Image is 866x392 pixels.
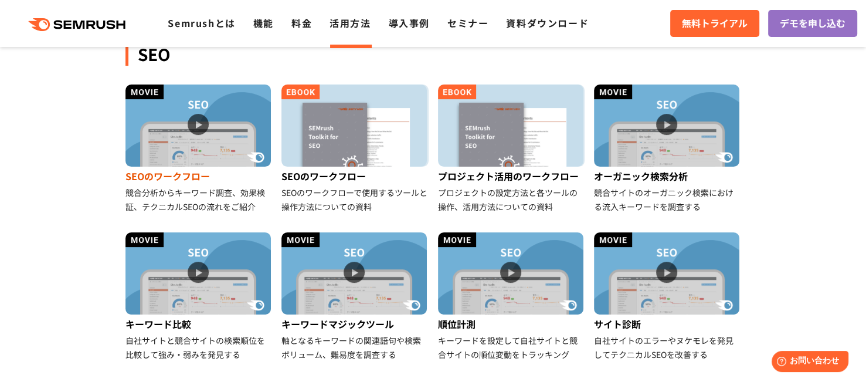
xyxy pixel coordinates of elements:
span: デモを申し込む [780,16,845,31]
div: キーワードを設定して自社サイトと競合サイトの順位変動をトラッキング [438,333,585,361]
div: プロジェクトの設定方法と各ツールの操作、活用方法についての資料 [438,185,585,214]
iframe: Help widget launcher [762,346,853,379]
a: 活用方法 [330,16,371,30]
a: デモを申し込む [768,10,857,37]
a: セミナー [447,16,488,30]
div: キーワードマジックツール [281,315,429,333]
a: オーガニック検索分析 競合サイトのオーガニック検索における流入キーワードを調査する [594,85,741,214]
a: 資料ダウンロード [506,16,589,30]
div: SEOのワークフロー [125,167,273,185]
div: SEO [125,42,741,66]
div: オーガニック検索分析 [594,167,741,185]
a: プロジェクト活用のワークフロー プロジェクトの設定方法と各ツールの操作、活用方法についての資料 [438,85,585,214]
div: 軸となるキーワードの関連語句や検索ボリューム、難易度を調査する [281,333,429,361]
a: SEOのワークフロー SEOのワークフローで使用するツールと操作方法についての資料 [281,85,429,214]
a: 無料トライアル [670,10,759,37]
a: SEOのワークフロー 競合分析からキーワード調査、効果検証、テクニカルSEOの流れをご紹介 [125,85,273,214]
div: 競合分析からキーワード調査、効果検証、テクニカルSEOの流れをご紹介 [125,185,273,214]
a: キーワード比較 自社サイトと競合サイトの検索順位を比較して強み・弱みを発見する [125,232,273,361]
div: SEOのワークフロー [281,167,429,185]
div: 自社サイトのエラーやヌケモレを発見してテクニカルSEOを改善する [594,333,741,361]
div: 競合サイトのオーガニック検索における流入キーワードを調査する [594,185,741,214]
a: Semrushとは [168,16,235,30]
a: サイト診断 自社サイトのエラーやヌケモレを発見してテクニカルSEOを改善する [594,232,741,361]
div: 順位計測 [438,315,585,333]
a: 機能 [253,16,274,30]
div: キーワード比較 [125,315,273,333]
a: 導入事例 [389,16,430,30]
div: 自社サイトと競合サイトの検索順位を比較して強み・弱みを発見する [125,333,273,361]
div: SEOのワークフローで使用するツールと操作方法についての資料 [281,185,429,214]
a: 順位計測 キーワードを設定して自社サイトと競合サイトの順位変動をトラッキング [438,232,585,361]
div: プロジェクト活用のワークフロー [438,167,585,185]
a: キーワードマジックツール 軸となるキーワードの関連語句や検索ボリューム、難易度を調査する [281,232,429,361]
span: 無料トライアル [682,16,748,31]
div: サイト診断 [594,315,741,333]
a: 料金 [291,16,312,30]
